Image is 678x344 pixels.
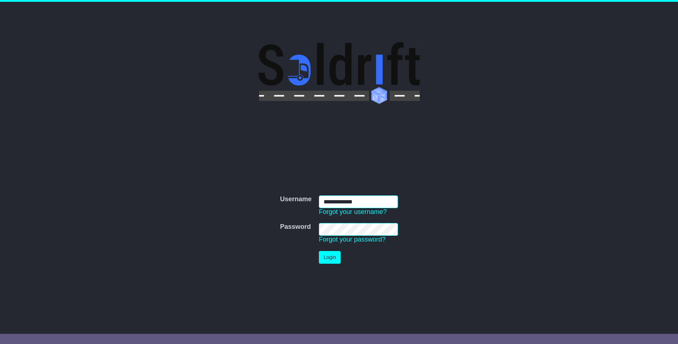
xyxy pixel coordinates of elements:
[280,195,312,203] label: Username
[258,42,420,104] img: Soldrift Pty Ltd
[280,223,311,231] label: Password
[319,208,387,215] a: Forgot your username?
[319,251,341,264] button: Login
[319,236,386,243] a: Forgot your password?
